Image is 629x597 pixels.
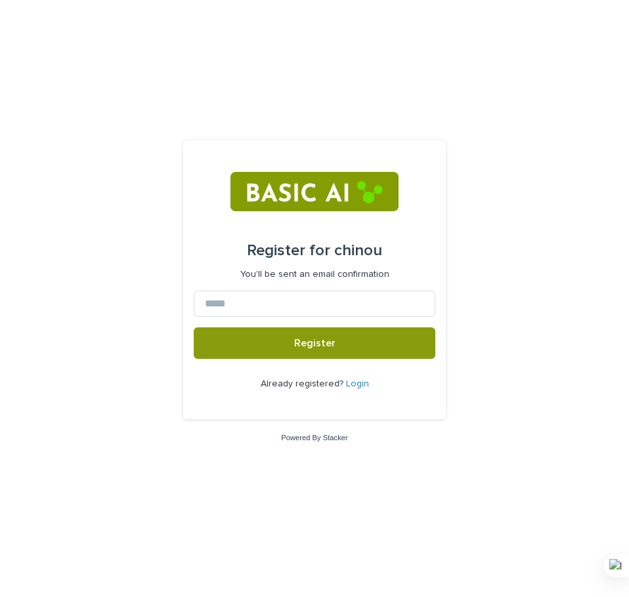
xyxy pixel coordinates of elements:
p: You'll be sent an email confirmation [240,269,389,280]
a: Login [346,379,369,388]
span: Register for [247,243,330,258]
div: chinou [247,232,382,269]
img: RtIB8pj2QQiOZo6waziI [230,172,398,211]
a: Powered By Stacker [281,434,347,442]
button: Register [194,327,435,359]
span: Register [294,338,336,348]
span: Already registered? [261,379,346,388]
